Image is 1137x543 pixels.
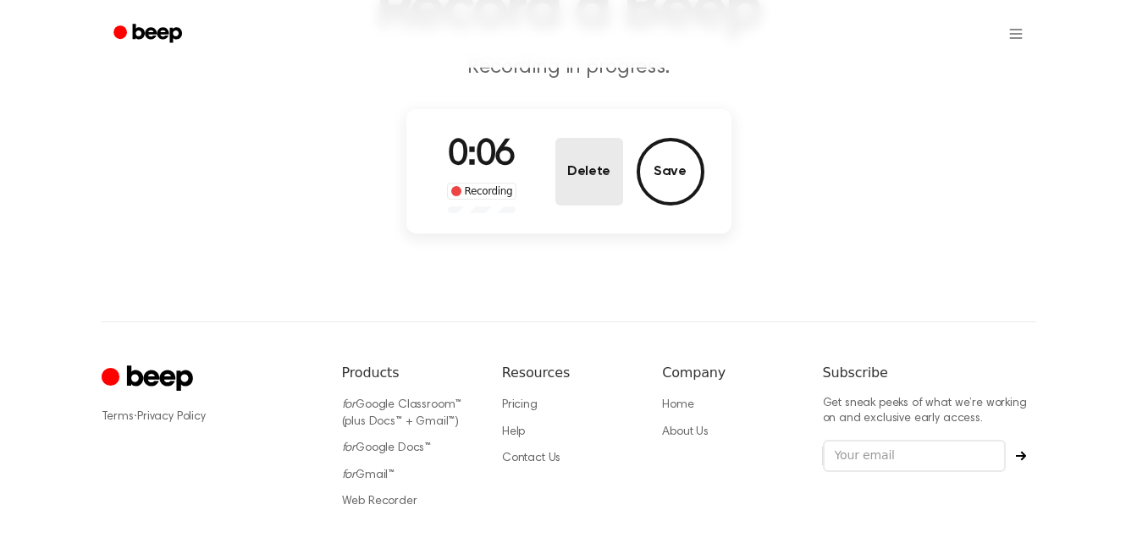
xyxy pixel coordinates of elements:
[996,14,1036,54] button: Open menu
[662,399,693,411] a: Home
[823,363,1036,383] h6: Subscribe
[102,363,197,396] a: Cruip
[342,363,475,383] h6: Products
[342,469,356,481] i: for
[823,440,1006,472] input: Your email
[823,397,1036,426] p: Get sneak peeks of what we’re working on and exclusive early access.
[342,442,432,454] a: forGoogle Docs™
[342,496,417,507] a: Web Recorder
[448,138,516,173] span: 0:06
[502,452,560,464] a: Contact Us
[555,138,623,206] button: Delete Audio Record
[1006,451,1036,461] button: Subscribe
[244,54,894,82] p: Recording in progress.
[137,411,206,423] a: Privacy Policy
[662,363,795,383] h6: Company
[342,399,462,428] a: forGoogle Classroom™ (plus Docs™ + Gmail™)
[447,183,517,200] div: Recording
[342,399,356,411] i: for
[102,18,197,51] a: Beep
[102,409,315,425] div: ·
[342,442,356,454] i: for
[502,426,525,438] a: Help
[102,411,134,423] a: Terms
[342,469,395,481] a: forGmail™
[502,399,538,411] a: Pricing
[637,138,704,206] button: Save Audio Record
[502,363,635,383] h6: Resources
[662,426,709,438] a: About Us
